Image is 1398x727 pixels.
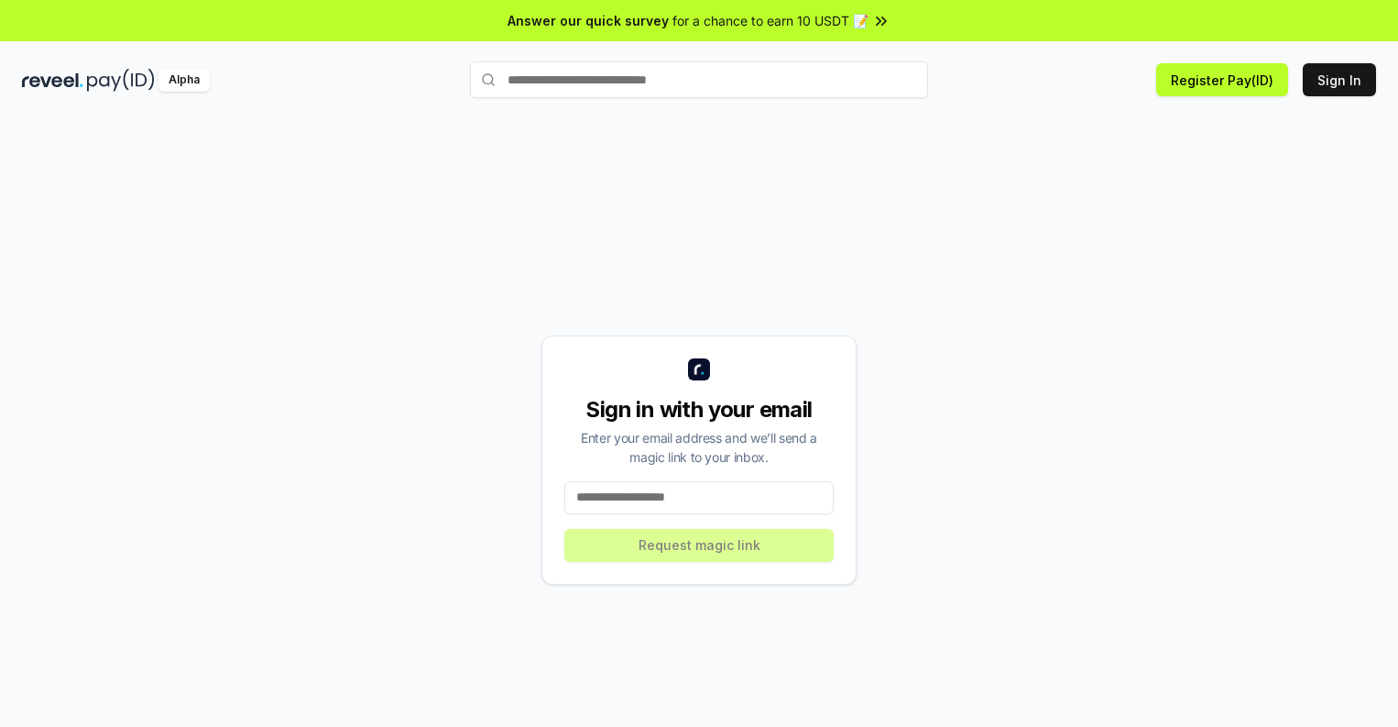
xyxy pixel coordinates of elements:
div: Enter your email address and we’ll send a magic link to your inbox. [564,428,834,467]
div: Alpha [158,69,210,92]
img: logo_small [688,358,710,380]
img: pay_id [87,69,155,92]
span: Answer our quick survey [508,11,669,30]
img: reveel_dark [22,69,83,92]
button: Register Pay(ID) [1156,63,1288,96]
div: Sign in with your email [564,395,834,424]
button: Sign In [1303,63,1376,96]
span: for a chance to earn 10 USDT 📝 [672,11,868,30]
